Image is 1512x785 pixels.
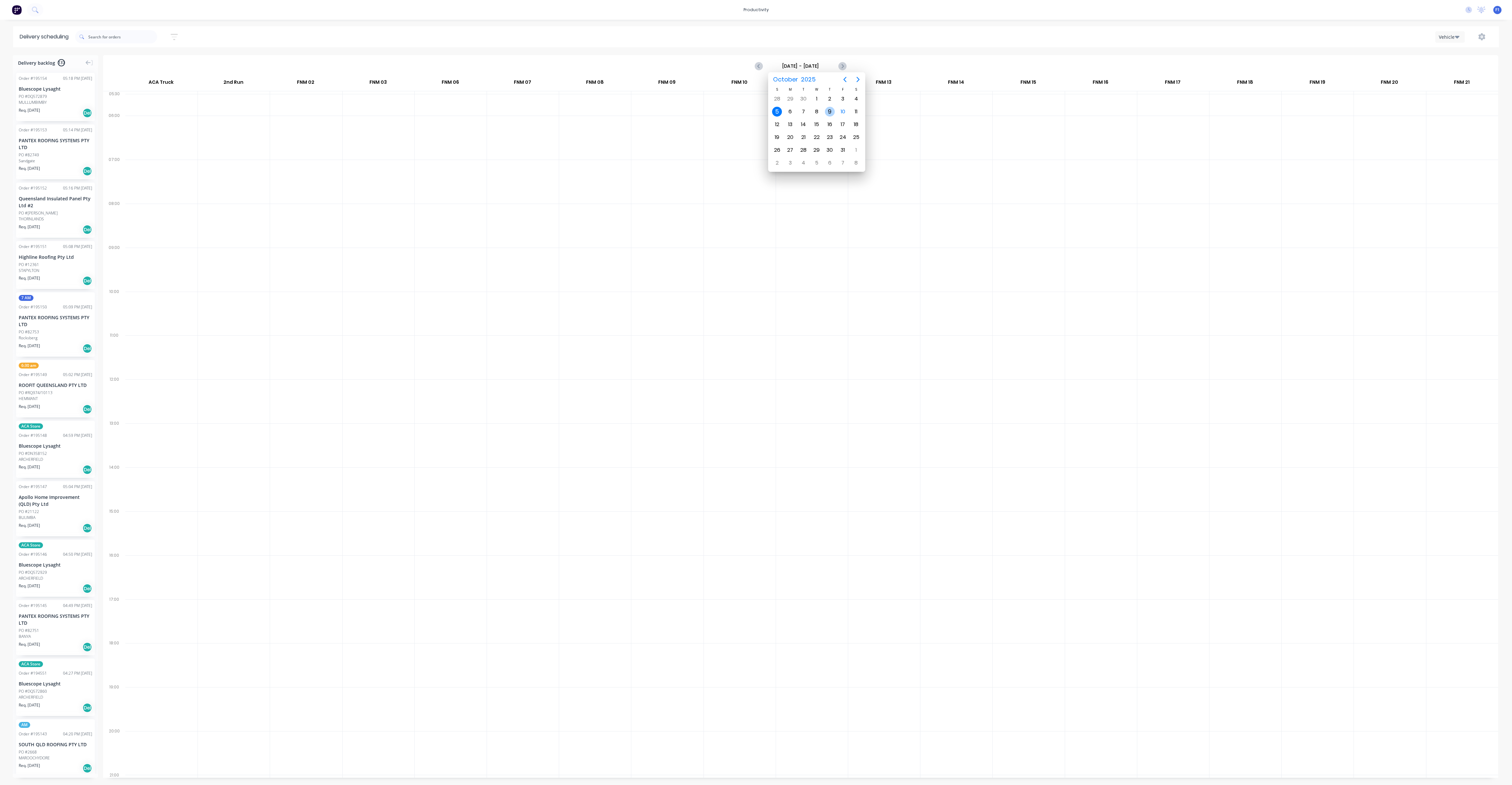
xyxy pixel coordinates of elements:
div: FNM 18 [1209,77,1281,91]
span: ACA Store [19,661,43,667]
div: SOUTH QLD ROOFING PTY LTD [19,741,92,748]
div: 19:00 [103,683,125,727]
div: Del [82,225,92,235]
div: Saturday, October 4, 2025 [851,94,861,104]
div: Saturday, October 25, 2025 [851,132,861,142]
div: Del [82,584,92,594]
div: Del [82,166,92,176]
div: T [797,87,810,92]
div: PANTEX ROOFING SYSTEMS PTY LTD [19,314,92,328]
div: MULLUMBIMBY [19,100,92,105]
span: Req. [DATE] [19,107,40,113]
div: FNM 13 [848,77,920,91]
div: Wednesday, October 1, 2025 [812,94,822,104]
div: MAROOCHYDORE [19,755,92,761]
div: Thursday, October 23, 2025 [825,132,835,142]
div: Order # 195151 [19,244,47,250]
div: FNM 20 [1354,77,1425,91]
div: Tuesday, September 30, 2025 [799,94,808,104]
div: Friday, November 7, 2025 [838,158,848,168]
span: Req. [DATE] [19,343,40,349]
div: Apollo Home Improvement (QLD) Pty Ltd [19,494,92,507]
div: Wednesday, October 15, 2025 [812,120,822,129]
div: FNM 15 [992,77,1064,91]
div: 20:00 [103,727,125,771]
div: Order # 195150 [19,304,47,310]
div: Bluescope Lysaght [19,442,92,449]
div: PO #RQ974/10113 [19,390,52,396]
div: PO #82753 [19,329,39,335]
div: Thursday, October 30, 2025 [825,145,835,155]
div: PO #DQ572860 [19,688,47,694]
div: 15:00 [103,507,125,551]
div: ACA Truck [125,77,197,91]
div: BANYA [19,634,92,639]
span: Req. [DATE] [19,464,40,470]
div: FNM 02 [270,77,342,91]
div: 09:00 [103,244,125,288]
div: 04:27 PM [DATE] [63,670,92,676]
div: 04:59 PM [DATE] [63,433,92,438]
div: Del [82,344,92,353]
div: Del [82,404,92,414]
div: Delivery scheduling [13,26,75,47]
div: Thursday, October 9, 2025 [825,107,835,117]
div: 17:00 [103,595,125,639]
div: Del [82,465,92,475]
div: Order # 195145 [19,603,47,609]
div: Order # 195154 [19,76,47,81]
div: Bluescope Lysaght [19,680,92,687]
span: 6:30 am [19,363,39,369]
div: Del [82,763,92,773]
span: Req. [DATE] [19,763,40,769]
div: FNM 09 [631,77,703,91]
div: 05:16 PM [DATE] [63,185,92,191]
div: 2nd Run [198,77,269,91]
div: Wednesday, October 22, 2025 [812,132,822,142]
div: FNM 10 [703,77,775,91]
div: Tuesday, October 7, 2025 [799,107,808,117]
div: ARCHERFIELD [19,694,92,700]
button: Vehicle [1435,31,1465,43]
div: ARCHERFIELD [19,457,92,462]
div: 21:00 [103,771,125,779]
div: Sunday, September 28, 2025 [772,94,782,104]
img: Factory [12,5,22,15]
div: S [770,87,784,92]
div: Bluescope Lysaght [19,85,92,92]
div: THORNLANDS [19,216,92,222]
div: FNM 16 [1064,77,1136,91]
div: Bluescope Lysaght [19,561,92,568]
div: PO #82751 [19,628,39,634]
div: Sandgate [19,158,92,164]
div: Today, Friday, October 10, 2025 [838,107,848,117]
div: Wednesday, October 29, 2025 [812,145,822,155]
div: productivity [740,5,772,15]
div: Monday, September 29, 2025 [785,94,795,104]
div: Order # 195153 [19,127,47,133]
div: Tuesday, October 28, 2025 [799,145,808,155]
div: Monday, November 3, 2025 [785,158,795,168]
div: Order # 195152 [19,185,47,191]
div: PO #DN358152 [19,451,47,457]
div: Friday, October 24, 2025 [838,132,848,142]
div: F [836,87,850,92]
div: Monday, October 13, 2025 [785,120,795,129]
div: Friday, October 31, 2025 [838,145,848,155]
div: M [784,87,797,92]
div: 05:09 PM [DATE] [63,304,92,310]
div: Sunday, October 5, 2025 [772,107,782,117]
div: FNM 21 [1426,77,1498,91]
div: 04:20 PM [DATE] [63,731,92,737]
div: S [850,87,863,92]
span: 2025 [799,74,817,85]
div: 07:00 [103,156,125,200]
div: Saturday, October 18, 2025 [851,120,861,129]
div: 14:00 [103,463,125,507]
div: PO #[PERSON_NAME] [19,210,58,216]
span: Req. [DATE] [19,523,40,528]
div: Thursday, November 6, 2025 [825,158,835,168]
div: 10:00 [103,288,125,332]
div: Order # 195149 [19,372,47,378]
div: Del [82,523,92,533]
